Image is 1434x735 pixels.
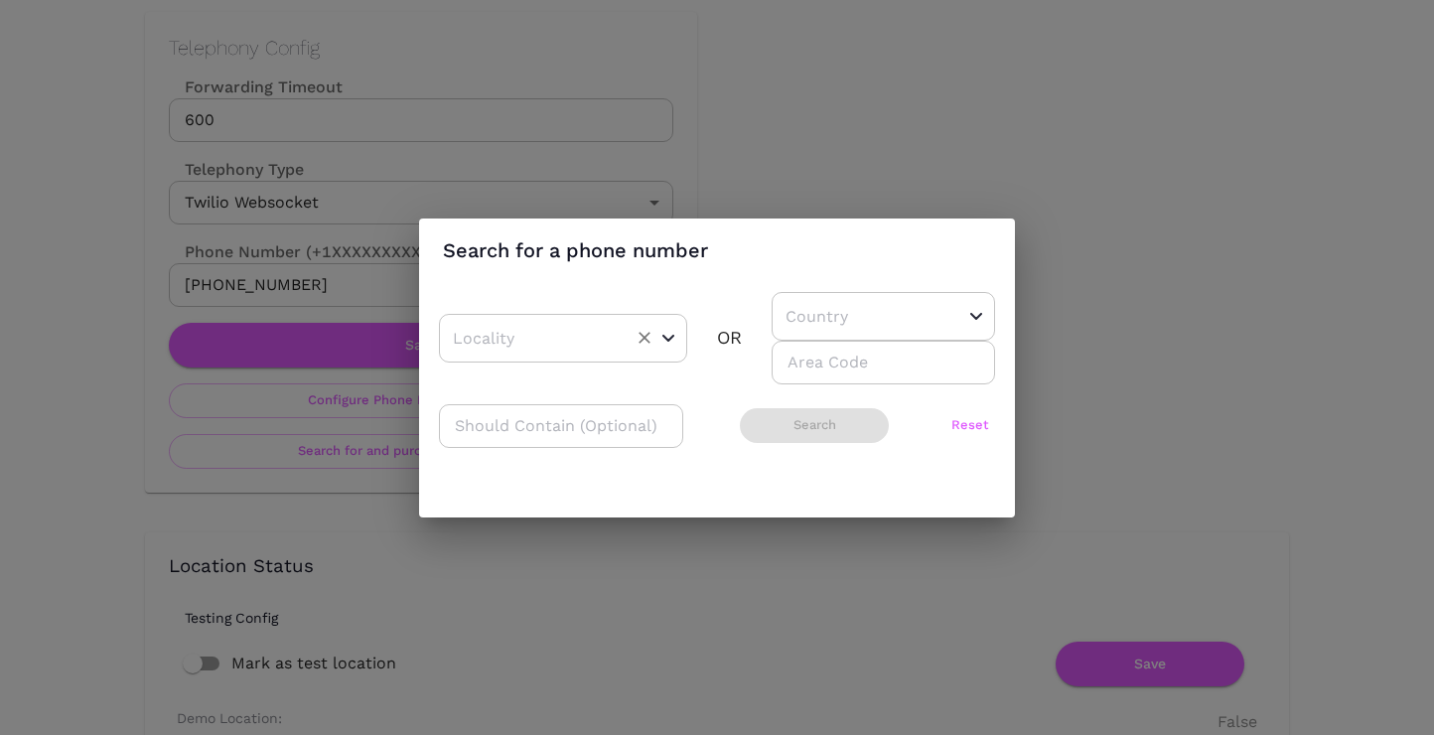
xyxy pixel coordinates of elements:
[772,341,995,384] input: Area Code
[631,324,658,352] button: Clear
[419,219,1015,282] h2: Search for a phone number
[945,408,995,443] button: Reset
[964,304,988,328] button: Open
[717,323,742,353] div: OR
[656,326,680,350] button: Open
[781,301,925,332] input: Country
[448,323,617,354] input: Locality
[439,404,683,448] input: Should Contain (Optional)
